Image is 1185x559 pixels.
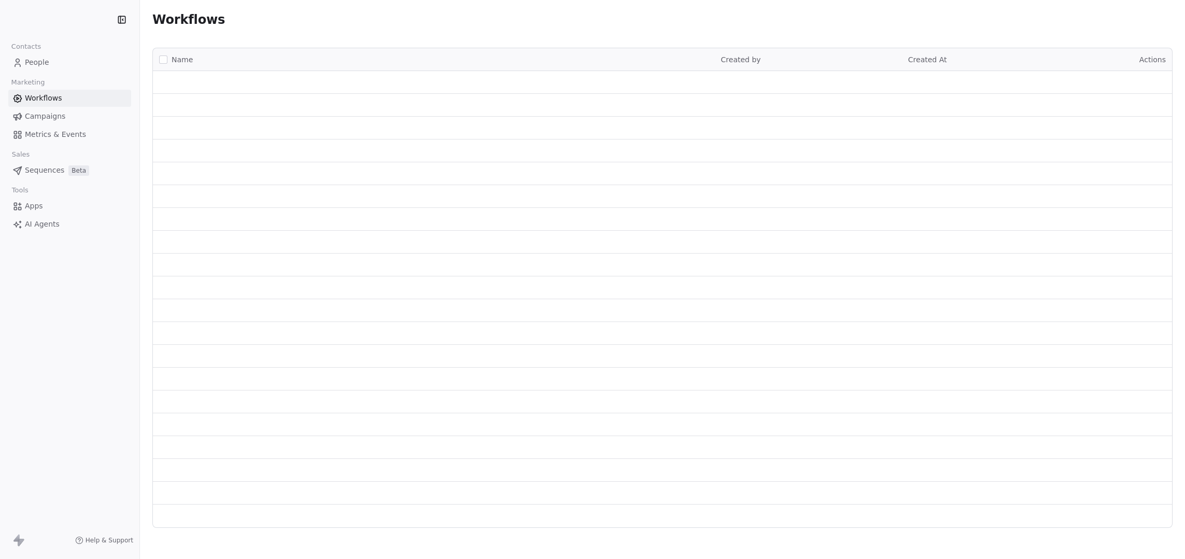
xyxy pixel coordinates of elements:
[172,54,193,65] span: Name
[25,93,62,104] span: Workflows
[7,183,33,198] span: Tools
[1139,55,1166,64] span: Actions
[8,216,131,233] a: AI Agents
[25,57,49,68] span: People
[8,198,131,215] a: Apps
[721,55,761,64] span: Created by
[25,111,65,122] span: Campaigns
[8,90,131,107] a: Workflows
[8,162,131,179] a: SequencesBeta
[75,536,133,544] a: Help & Support
[25,219,60,230] span: AI Agents
[25,129,86,140] span: Metrics & Events
[25,201,43,212] span: Apps
[8,126,131,143] a: Metrics & Events
[7,75,49,90] span: Marketing
[152,12,225,27] span: Workflows
[7,39,46,54] span: Contacts
[25,165,64,176] span: Sequences
[86,536,133,544] span: Help & Support
[8,108,131,125] a: Campaigns
[7,147,34,162] span: Sales
[68,165,89,176] span: Beta
[8,54,131,71] a: People
[908,55,947,64] span: Created At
